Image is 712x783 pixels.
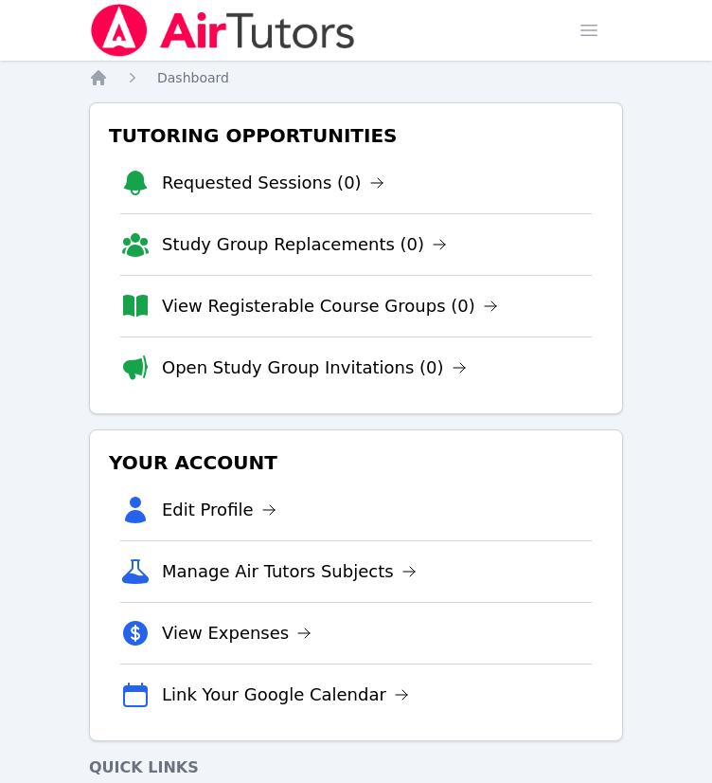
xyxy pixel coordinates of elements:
a: Edit Profile [162,497,276,523]
a: Open Study Group Invitations (0) [162,355,467,381]
a: Study Group Replacements (0) [162,231,447,258]
h3: Your Account [105,446,607,480]
a: View Expenses [162,620,311,646]
a: Requested Sessions (0) [162,170,384,196]
span: Dashboard [157,70,229,85]
a: Link Your Google Calendar [162,682,409,708]
a: Manage Air Tutors Subjects [162,558,417,585]
h4: Quick Links [89,756,623,779]
a: Dashboard [157,68,229,87]
a: View Registerable Course Groups (0) [162,293,498,319]
h3: Tutoring Opportunities [105,118,607,153]
img: Air Tutors [89,4,357,57]
nav: Breadcrumb [89,68,623,87]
